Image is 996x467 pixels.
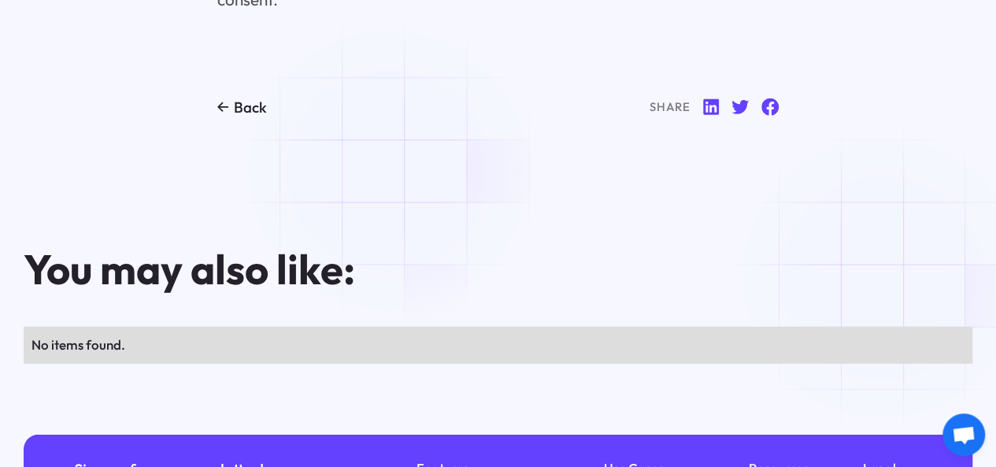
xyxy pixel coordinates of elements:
div: Share [650,98,691,117]
a: Back [217,97,268,117]
h3: You may also like: [24,247,674,291]
p: ‍ [217,30,779,55]
div: Open chat [942,413,985,456]
div: Back [234,97,267,117]
div: No items found. [31,335,965,355]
